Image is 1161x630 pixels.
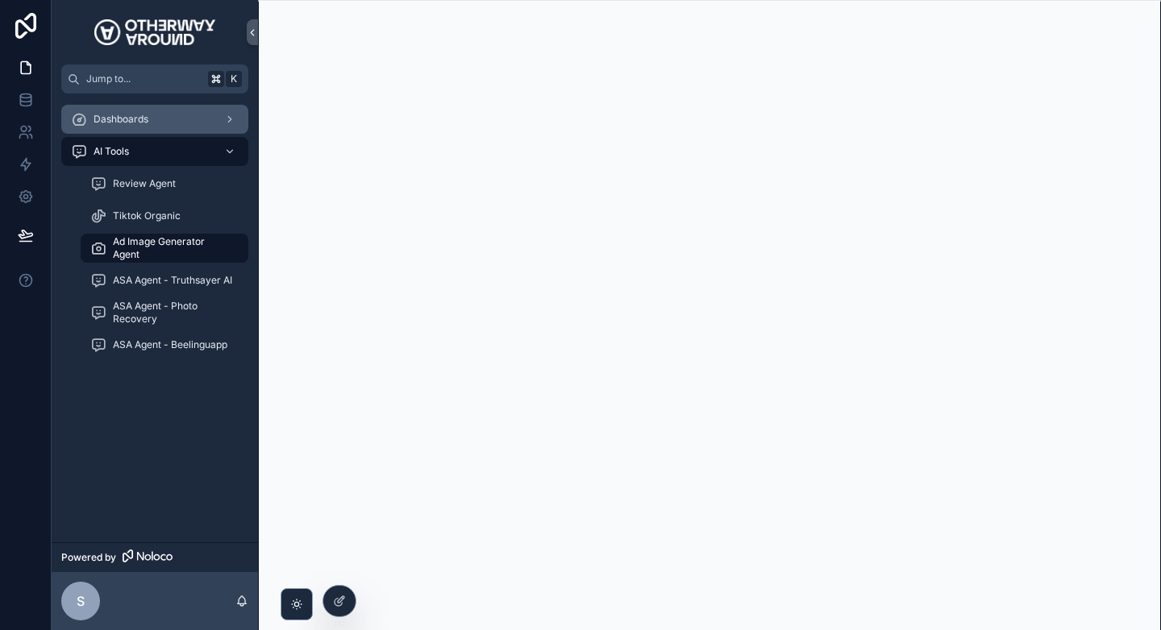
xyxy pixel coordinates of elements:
[227,73,240,85] span: K
[61,105,248,134] a: Dashboards
[81,266,248,295] a: ASA Agent - Truthsayer AI
[81,201,248,230] a: Tiktok Organic
[52,542,258,572] a: Powered by
[61,137,248,166] a: AI Tools
[113,300,232,325] span: ASA Agent - Photo Recovery
[113,209,181,222] span: Tiktok Organic
[61,551,116,564] span: Powered by
[94,145,129,158] span: AI Tools
[81,169,248,198] a: Review Agent
[94,113,148,126] span: Dashboards
[52,93,258,380] div: scrollable content
[81,330,248,359] a: ASA Agent - Beelinguapp
[113,177,176,190] span: Review Agent
[113,338,227,351] span: ASA Agent - Beelinguapp
[81,234,248,263] a: Ad Image Generator Agent
[86,73,202,85] span: Jump to...
[94,19,214,45] img: App logo
[113,235,232,261] span: Ad Image Generator Agent
[61,64,248,93] button: Jump to...K
[113,274,232,287] span: ASA Agent - Truthsayer AI
[81,298,248,327] a: ASA Agent - Photo Recovery
[77,591,85,611] span: s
